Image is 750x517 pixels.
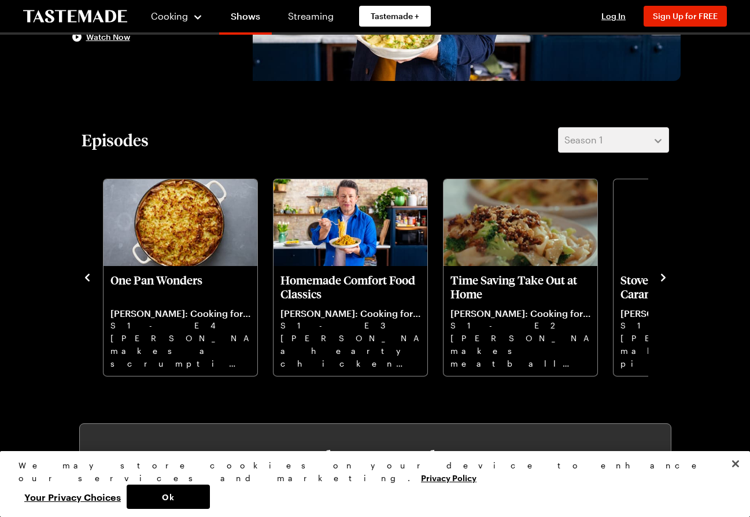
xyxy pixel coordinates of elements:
[590,10,637,22] button: Log In
[280,332,420,369] p: [PERSON_NAME] a hearty chicken pie, super-satisfying mushroom risotto and a no-cook cake.
[82,130,149,150] h2: Episodes
[450,332,590,369] p: [PERSON_NAME] makes meatball kebabs, crispy pork noodles, and a humble [PERSON_NAME] crumble from...
[102,176,272,377] div: 4 / 7
[280,273,420,369] a: Homemade Comfort Food Classics
[19,459,722,485] div: We may store cookies on your device to enhance our services and marketing.
[359,6,431,27] a: Tastemade +
[274,179,427,266] img: Homemade Comfort Food Classics
[450,319,590,332] p: S1 - E2
[442,176,612,377] div: 6 / 7
[110,319,250,332] p: S1 - E4
[110,308,250,319] p: [PERSON_NAME]: Cooking for Less
[114,447,636,468] h3: Where to Watch
[280,319,420,332] p: S1 - E3
[558,127,669,153] button: Season 1
[444,179,597,266] img: Time Saving Take Out at Home
[280,308,420,319] p: [PERSON_NAME]: Cooking for Less
[110,273,250,301] p: One Pan Wonders
[127,485,210,509] button: Ok
[280,273,420,301] p: Homemade Comfort Food Classics
[371,10,419,22] span: Tastemade +
[564,133,603,147] span: Season 1
[104,179,257,266] img: One Pan Wonders
[450,308,590,319] p: [PERSON_NAME]: Cooking for Less
[601,11,626,21] span: Log In
[450,273,590,301] p: Time Saving Take Out at Home
[82,269,93,283] button: navigate to previous item
[19,485,127,509] button: Your Privacy Choices
[653,11,718,21] span: Sign Up for FREE
[219,2,272,35] a: Shows
[421,472,476,483] a: More information about your privacy, opens in a new tab
[151,10,188,21] span: Cooking
[450,273,590,369] a: Time Saving Take Out at Home
[23,10,127,23] a: To Tastemade Home Page
[19,459,722,509] div: Privacy
[150,2,203,30] button: Cooking
[444,179,597,376] div: Time Saving Take Out at Home
[110,332,250,369] p: [PERSON_NAME] makes a scrumptious fish pie, creamy cauliflower cheese spaghetti and minestrone soup.
[110,273,250,369] a: One Pan Wonders
[644,6,727,27] button: Sign Up for FREE
[274,179,427,376] div: Homemade Comfort Food Classics
[723,451,748,477] button: Close
[104,179,257,376] div: One Pan Wonders
[657,269,669,283] button: navigate to next item
[86,31,130,43] span: Watch Now
[272,176,442,377] div: 5 / 7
